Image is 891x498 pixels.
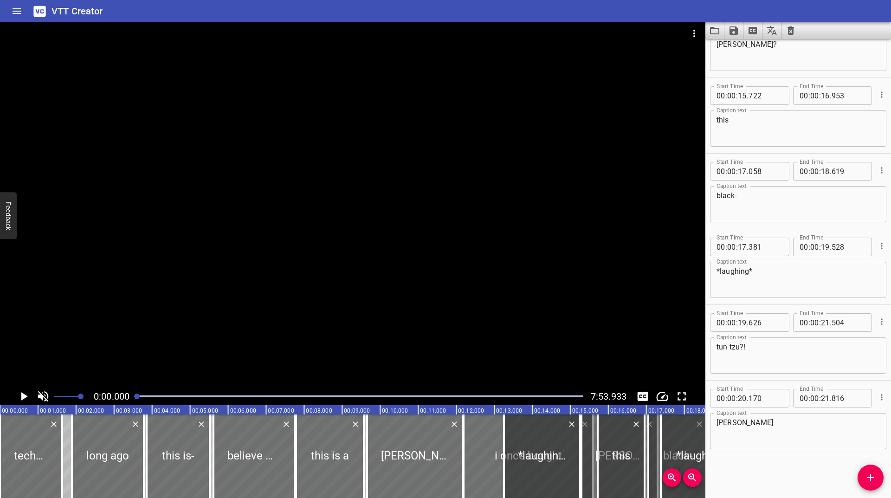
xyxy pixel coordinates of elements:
input: 00 [810,86,819,105]
input: 626 [749,313,782,332]
textarea: [PERSON_NAME]? [717,40,880,66]
span: . [747,389,749,407]
text: 00:06.000 [230,407,256,414]
span: : [725,86,727,105]
input: 00 [727,389,736,407]
text: 00:16.000 [610,407,636,414]
button: Zoom In [663,468,681,487]
svg: Load captions from file [709,25,720,36]
button: Cue Options [876,316,888,328]
input: 170 [749,389,782,407]
text: 00:11.000 [420,407,446,414]
button: Extract captions from video [743,22,762,39]
input: 18 [821,162,830,181]
button: Delete [630,418,642,430]
div: Delete Cue [195,418,206,430]
div: Delete Cue [48,418,58,430]
span: : [736,162,738,181]
button: Cue Options [876,164,888,176]
div: Delete Cue [349,418,360,430]
input: 00 [727,162,736,181]
span: . [830,238,832,256]
input: 15 [738,86,747,105]
input: 528 [832,238,865,256]
svg: Clear captions [785,25,796,36]
input: 00 [717,313,725,332]
input: 21 [821,313,830,332]
input: 17 [738,162,747,181]
text: 00:02.000 [78,407,104,414]
input: 00 [800,313,808,332]
input: 816 [832,389,865,407]
input: 619 [832,162,865,181]
button: Delete [195,418,207,430]
button: Load captions from file [705,22,724,39]
input: 00 [727,313,736,332]
text: 00:17.000 [648,407,674,414]
span: : [819,313,821,332]
button: Toggle captions [634,388,652,405]
button: Zoom Out [683,468,702,487]
span: : [808,162,810,181]
text: 00:07.000 [268,407,294,414]
text: 00:13.000 [496,407,522,414]
div: Cue Options [876,385,886,409]
button: Delete [566,418,578,430]
div: Play progress [137,395,583,397]
span: . [747,313,749,332]
h6: VTT Creator [52,4,103,19]
button: Play/Pause [15,388,32,405]
span: : [725,162,727,181]
span: . [747,238,749,256]
span: : [725,313,727,332]
button: Delete [48,418,60,430]
input: 00 [810,162,819,181]
button: Change Playback Speed [653,388,671,405]
text: 00:04.000 [154,407,180,414]
input: 00 [800,162,808,181]
button: Save captions to file [724,22,743,39]
span: : [819,162,821,181]
button: Delete [129,418,142,430]
text: 00:08.000 [306,407,332,414]
input: 00 [800,389,808,407]
input: 21 [821,389,830,407]
input: 00 [800,86,808,105]
svg: Save captions to file [728,25,739,36]
span: : [725,238,727,256]
button: Clear captions [781,22,800,39]
div: Delete Cue [129,418,140,430]
input: 19 [738,313,747,332]
span: : [736,86,738,105]
span: 0:00.000 [94,391,129,402]
text: 00:00.000 [2,407,28,414]
span: : [808,313,810,332]
input: 953 [832,86,865,105]
input: 17 [738,238,747,256]
input: 00 [717,389,725,407]
span: : [819,86,821,105]
input: 00 [810,389,819,407]
span: : [736,389,738,407]
span: . [747,162,749,181]
textarea: tun tzu?! [717,343,880,369]
span: . [830,86,832,105]
input: 00 [727,86,736,105]
textarea: black- [717,191,880,218]
div: Cue Options [876,83,886,107]
input: 722 [749,86,782,105]
button: Video Options [683,22,705,45]
svg: Extract captions from video [747,25,758,36]
div: Delete Cue [630,418,641,430]
button: Translate captions [762,22,781,39]
span: : [736,238,738,256]
button: Delete [448,418,460,430]
svg: Translate captions [766,25,777,36]
text: 00:09.000 [344,407,370,414]
button: Cue Options [876,391,888,403]
div: Delete Cue [280,418,291,430]
span: 7:53.933 [591,391,626,402]
button: Cue Options [876,240,888,252]
text: 00:15.000 [572,407,598,414]
input: 00 [717,162,725,181]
